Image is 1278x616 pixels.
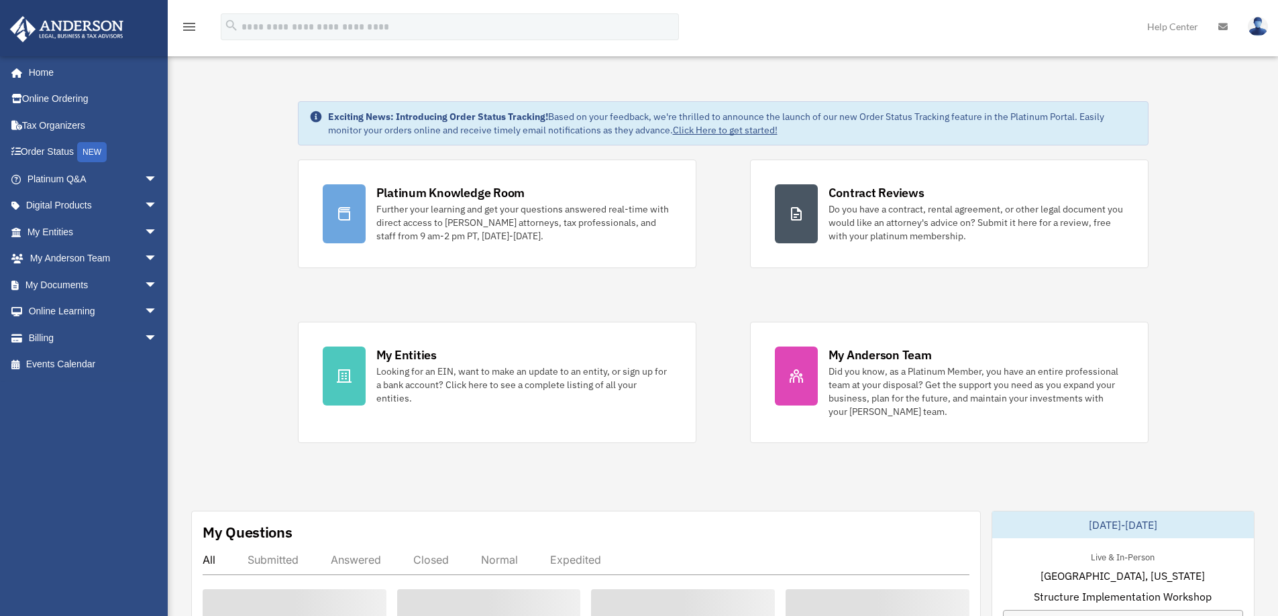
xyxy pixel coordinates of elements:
a: My Entitiesarrow_drop_down [9,219,178,245]
a: Billingarrow_drop_down [9,324,178,351]
div: Expedited [550,553,601,566]
div: My Anderson Team [829,347,932,363]
div: Based on your feedback, we're thrilled to announce the launch of our new Order Status Tracking fe... [328,110,1137,137]
img: Anderson Advisors Platinum Portal [6,16,127,42]
div: NEW [77,142,107,162]
img: User Pic [1248,17,1268,36]
div: Platinum Knowledge Room [376,184,525,201]
div: My Entities [376,347,437,363]
i: search [224,18,239,33]
span: arrow_drop_down [144,245,171,273]
a: My Anderson Team Did you know, as a Platinum Member, you have an entire professional team at your... [750,322,1149,443]
span: arrow_drop_down [144,271,171,299]
strong: Exciting News: Introducing Order Status Tracking! [328,111,548,123]
div: [DATE]-[DATE] [992,511,1254,538]
div: Answered [331,553,381,566]
a: menu [181,23,197,35]
a: My Entities Looking for an EIN, want to make an update to an entity, or sign up for a bank accoun... [298,322,696,443]
div: Do you have a contract, rental agreement, or other legal document you would like an attorney's ad... [829,202,1124,243]
a: Platinum Knowledge Room Further your learning and get your questions answered real-time with dire... [298,160,696,268]
a: Click Here to get started! [673,124,778,136]
a: Platinum Q&Aarrow_drop_down [9,166,178,192]
a: Contract Reviews Do you have a contract, rental agreement, or other legal document you would like... [750,160,1149,268]
div: Closed [413,553,449,566]
span: arrow_drop_down [144,166,171,193]
div: Looking for an EIN, want to make an update to an entity, or sign up for a bank account? Click her... [376,365,672,405]
div: Submitted [248,553,299,566]
a: Online Learningarrow_drop_down [9,298,178,325]
a: Digital Productsarrow_drop_down [9,192,178,219]
span: arrow_drop_down [144,324,171,352]
span: arrow_drop_down [144,219,171,246]
span: Structure Implementation Workshop [1034,589,1212,605]
a: Online Ordering [9,86,178,113]
span: arrow_drop_down [144,192,171,220]
a: Home [9,59,171,86]
a: Tax Organizers [9,112,178,139]
a: My Documentsarrow_drop_down [9,271,178,298]
i: menu [181,19,197,35]
div: All [203,553,215,566]
div: Live & In-Person [1080,549,1165,563]
div: Contract Reviews [829,184,924,201]
span: arrow_drop_down [144,298,171,326]
div: Normal [481,553,518,566]
div: Further your learning and get your questions answered real-time with direct access to [PERSON_NAM... [376,202,672,243]
div: My Questions [203,522,292,542]
span: [GEOGRAPHIC_DATA], [US_STATE] [1041,568,1205,584]
a: My Anderson Teamarrow_drop_down [9,245,178,272]
div: Did you know, as a Platinum Member, you have an entire professional team at your disposal? Get th... [829,365,1124,418]
a: Events Calendar [9,351,178,378]
a: Order StatusNEW [9,139,178,166]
